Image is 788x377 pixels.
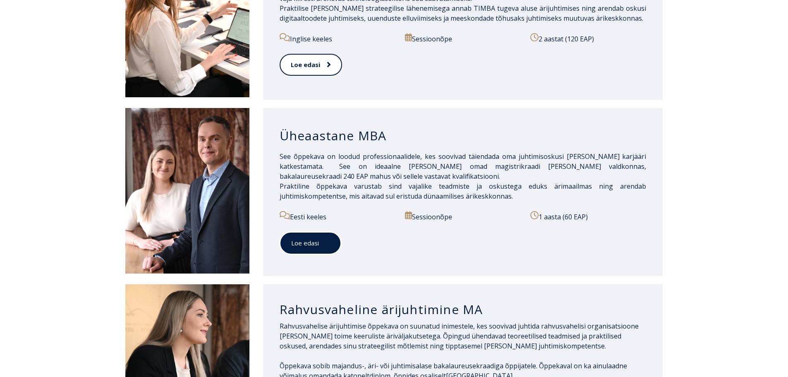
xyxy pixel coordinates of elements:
span: Praktilise [PERSON_NAME] strateegilise lähenemisega annab TIMBA tugeva aluse ärijuhtimises ning a... [280,4,647,23]
span: Õppekava sobib majandus-, äri- või juhtimisalase bakalaureusekraadiga õppijatele. [280,361,537,370]
h3: Rahvusvaheline ärijuhtimine MA [280,302,647,317]
span: Rahvusvahelise ärijuhtimise õppekava on suunatud inimestele, kes soovivad juhtida rahvusvahelisi ... [280,322,639,351]
img: DSC_1995 [125,108,249,274]
p: 2 aastat (120 EAP) [530,33,646,44]
span: See õppekava on loodud professionaalidele, kes soovivad täiendada oma juhtimisoskusi [PERSON_NAME... [280,152,647,181]
p: Sessioonõpe [405,211,521,222]
p: 1 aasta (60 EAP) [530,211,646,222]
p: Eesti keeles [280,211,395,222]
a: Loe edasi [280,54,342,76]
h3: Üheaastane MBA [280,128,647,144]
a: Loe edasi [280,232,341,255]
span: Praktiline õppekava varustab sind vajalike teadmiste ja oskustega eduks ärimaailmas ning arendab ... [280,182,647,201]
p: Inglise keeles [280,33,395,44]
p: Sessioonõpe [405,33,521,44]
